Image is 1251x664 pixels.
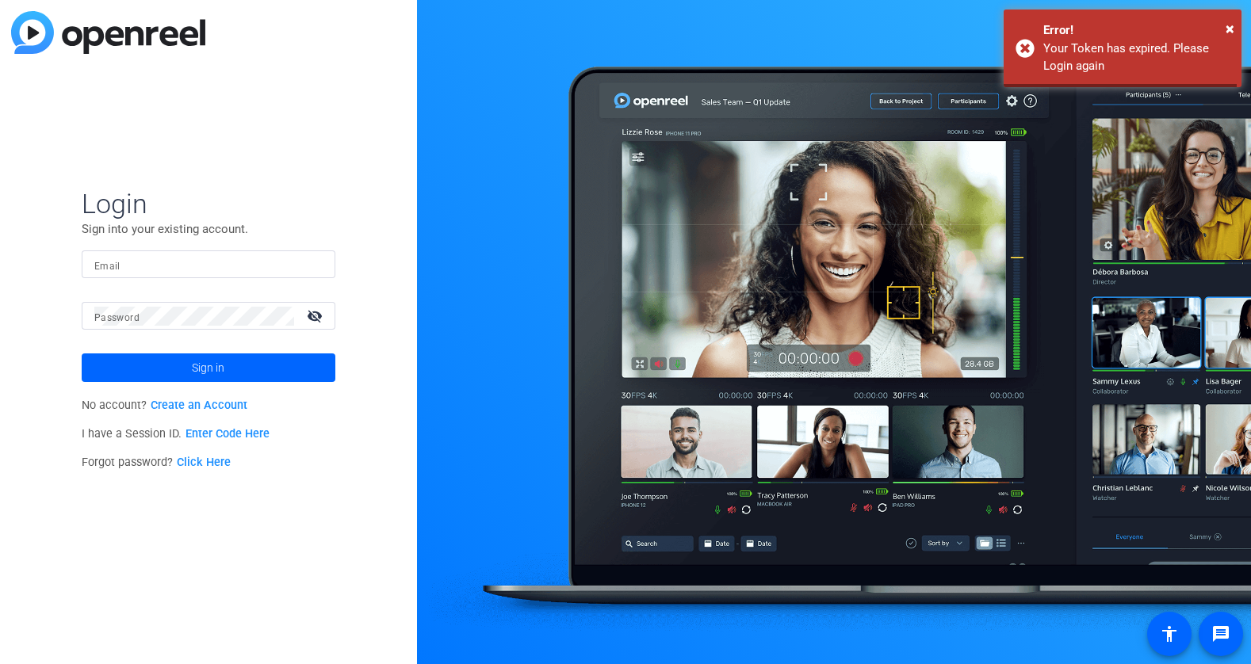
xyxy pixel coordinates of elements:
button: Close [1226,17,1234,40]
span: No account? [82,399,247,412]
span: Forgot password? [82,456,231,469]
p: Sign into your existing account. [82,220,335,238]
span: I have a Session ID. [82,427,270,441]
span: Login [82,187,335,220]
mat-label: Password [94,312,140,323]
img: blue-gradient.svg [11,11,205,54]
input: Enter Email Address [94,255,323,274]
div: Error! [1043,21,1230,40]
a: Enter Code Here [186,427,270,441]
span: × [1226,19,1234,38]
button: Sign in [82,353,335,382]
span: Sign in [192,348,224,387]
div: Your Token has expired. Please Login again [1043,40,1230,75]
mat-label: Email [94,261,121,272]
a: Click Here [177,456,231,469]
a: Create an Account [151,399,247,412]
mat-icon: visibility_off [297,304,335,327]
mat-icon: accessibility [1160,624,1179,643]
mat-icon: message [1211,624,1230,643]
